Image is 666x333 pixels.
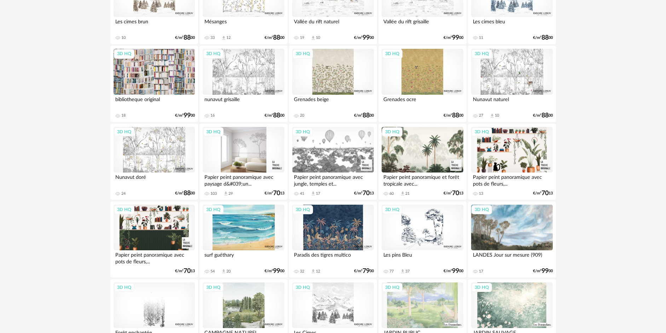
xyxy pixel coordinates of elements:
[184,35,191,40] span: 88
[389,269,394,274] div: 77
[184,191,191,196] span: 88
[316,191,320,196] div: 17
[471,283,492,292] div: 3D HQ
[542,113,549,118] span: 88
[400,269,405,274] span: Download icon
[199,201,287,278] a: 3D HQ surf guéthary 54 Download icon 20 €/m²9900
[533,269,553,274] div: €/m² 00
[228,191,233,196] div: 29
[273,35,280,40] span: 88
[110,201,198,278] a: 3D HQ Papier peint panoramique avec pots de fleurs,... €/m²7013
[452,113,459,118] span: 88
[382,173,463,187] div: Papier peint panoramique et forêt tropicale avec...
[471,250,552,264] div: LANDES Jour sur mesure (909)
[378,46,466,122] a: 3D HQ Grenades ocre €/m²8800
[300,191,304,196] div: 41
[184,113,191,118] span: 99
[316,35,320,40] div: 10
[293,205,313,214] div: 3D HQ
[471,173,552,187] div: Papier peint panoramique avec pots de fleurs,...
[221,269,226,274] span: Download icon
[292,173,373,187] div: Papier peint panoramique avec jungle, temples et...
[292,95,373,109] div: Grenades beige
[382,127,403,136] div: 3D HQ
[471,95,552,109] div: Nunavut naturel
[363,35,370,40] span: 99
[452,269,459,274] span: 99
[121,191,126,196] div: 24
[378,124,466,200] a: 3D HQ Papier peint panoramique et forêt tropicale avec... 60 Download icon 21 €/m²7013
[265,269,284,274] div: €/m² 00
[468,124,556,200] a: 3D HQ Papier peint panoramique avec pots de fleurs,... 13 €/m²7013
[405,269,410,274] div: 37
[311,35,316,41] span: Download icon
[354,191,374,196] div: €/m² 13
[289,201,377,278] a: 3D HQ Paradis des tigres multico 32 Download icon 12 €/m²7900
[316,269,320,274] div: 12
[293,49,313,58] div: 3D HQ
[382,95,463,109] div: Grenades ocre
[363,113,370,118] span: 88
[184,269,191,274] span: 70
[533,191,553,196] div: €/m² 13
[114,173,195,187] div: Nunavut doré
[382,17,463,31] div: Vallée du rift grisaille
[490,113,495,118] span: Download icon
[471,17,552,31] div: Les cimes bleu
[389,191,394,196] div: 60
[203,95,284,109] div: nunavut grisaille
[444,113,463,118] div: €/m² 00
[293,127,313,136] div: 3D HQ
[311,269,316,274] span: Download icon
[533,35,553,40] div: €/m² 00
[444,191,463,196] div: €/m² 13
[203,49,224,58] div: 3D HQ
[273,113,280,118] span: 88
[471,205,492,214] div: 3D HQ
[378,201,466,278] a: 3D HQ Les pins Bleu 77 Download icon 37 €/m²9900
[533,113,553,118] div: €/m² 00
[273,191,280,196] span: 70
[114,283,134,292] div: 3D HQ
[114,17,195,31] div: Les cimes brun
[363,191,370,196] span: 70
[382,283,403,292] div: 3D HQ
[289,124,377,200] a: 3D HQ Papier peint panoramique avec jungle, temples et... 41 Download icon 17 €/m²7013
[203,173,284,187] div: Papier peint panoramique avec paysage d&#039;un...
[226,269,231,274] div: 20
[300,269,304,274] div: 32
[471,49,492,58] div: 3D HQ
[479,269,483,274] div: 17
[114,250,195,264] div: Papier peint panoramique avec pots de fleurs,...
[114,95,195,109] div: bibliotheque original
[293,283,313,292] div: 3D HQ
[495,113,499,118] div: 10
[400,191,405,196] span: Download icon
[542,191,549,196] span: 70
[203,283,224,292] div: 3D HQ
[175,191,195,196] div: €/m² 00
[114,205,134,214] div: 3D HQ
[354,113,374,118] div: €/m² 00
[110,124,198,200] a: 3D HQ Nunavut doré 24 €/m²8800
[273,269,280,274] span: 99
[382,250,463,264] div: Les pins Bleu
[210,113,215,118] div: 16
[444,35,463,40] div: €/m² 00
[542,35,549,40] span: 88
[114,49,134,58] div: 3D HQ
[452,35,459,40] span: 99
[121,113,126,118] div: 18
[468,201,556,278] a: 3D HQ LANDES Jour sur mesure (909) 17 €/m²9900
[210,269,215,274] div: 54
[479,35,483,40] div: 11
[210,35,215,40] div: 33
[300,35,304,40] div: 19
[479,191,483,196] div: 13
[203,127,224,136] div: 3D HQ
[354,269,374,274] div: €/m² 00
[210,191,217,196] div: 103
[542,269,549,274] span: 99
[382,205,403,214] div: 3D HQ
[199,124,287,200] a: 3D HQ Papier peint panoramique avec paysage d&#039;un... 103 Download icon 29 €/m²7013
